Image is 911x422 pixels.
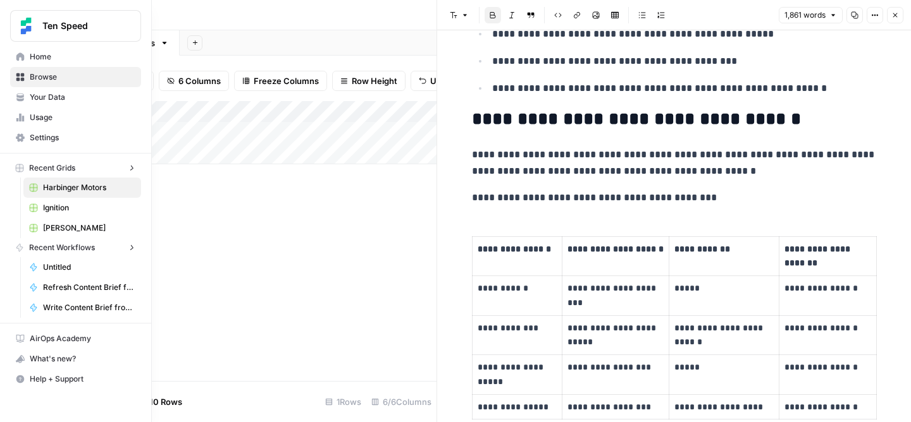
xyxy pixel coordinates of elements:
[234,71,327,91] button: Freeze Columns
[29,242,95,253] span: Recent Workflows
[42,20,119,32] span: Ten Speed
[10,159,141,178] button: Recent Grids
[43,282,135,293] span: Refresh Content Brief from Keyword [DEV]
[352,75,397,87] span: Row Height
[411,71,460,91] button: Undo
[23,198,141,218] a: Ignition
[23,178,141,198] a: Harbinger Motors
[30,51,135,63] span: Home
[43,182,135,193] span: Harbinger Motors
[30,112,135,123] span: Usage
[254,75,319,87] span: Freeze Columns
[10,47,141,67] a: Home
[10,369,141,389] button: Help + Support
[43,222,135,234] span: [PERSON_NAME]
[11,349,140,368] div: What's new?
[23,257,141,277] a: Untitled
[30,333,135,344] span: AirOps Academy
[10,238,141,257] button: Recent Workflows
[320,392,366,412] div: 1 Rows
[779,7,843,23] button: 1,861 words
[30,92,135,103] span: Your Data
[23,277,141,298] a: Refresh Content Brief from Keyword [DEV]
[15,15,37,37] img: Ten Speed Logo
[10,107,141,128] a: Usage
[29,162,75,174] span: Recent Grids
[43,262,135,273] span: Untitled
[10,329,141,349] a: AirOps Academy
[23,298,141,318] a: Write Content Brief from Keyword [DEV]
[30,71,135,83] span: Browse
[784,9,826,21] span: 1,861 words
[10,349,141,369] button: What's new?
[430,75,452,87] span: Undo
[23,218,141,238] a: [PERSON_NAME]
[10,10,141,42] button: Workspace: Ten Speed
[332,71,406,91] button: Row Height
[178,75,221,87] span: 6 Columns
[159,71,229,91] button: 6 Columns
[30,132,135,143] span: Settings
[43,202,135,214] span: Ignition
[10,128,141,148] a: Settings
[132,395,182,408] span: Add 10 Rows
[10,87,141,107] a: Your Data
[366,392,437,412] div: 6/6 Columns
[43,302,135,313] span: Write Content Brief from Keyword [DEV]
[10,67,141,87] a: Browse
[30,373,135,385] span: Help + Support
